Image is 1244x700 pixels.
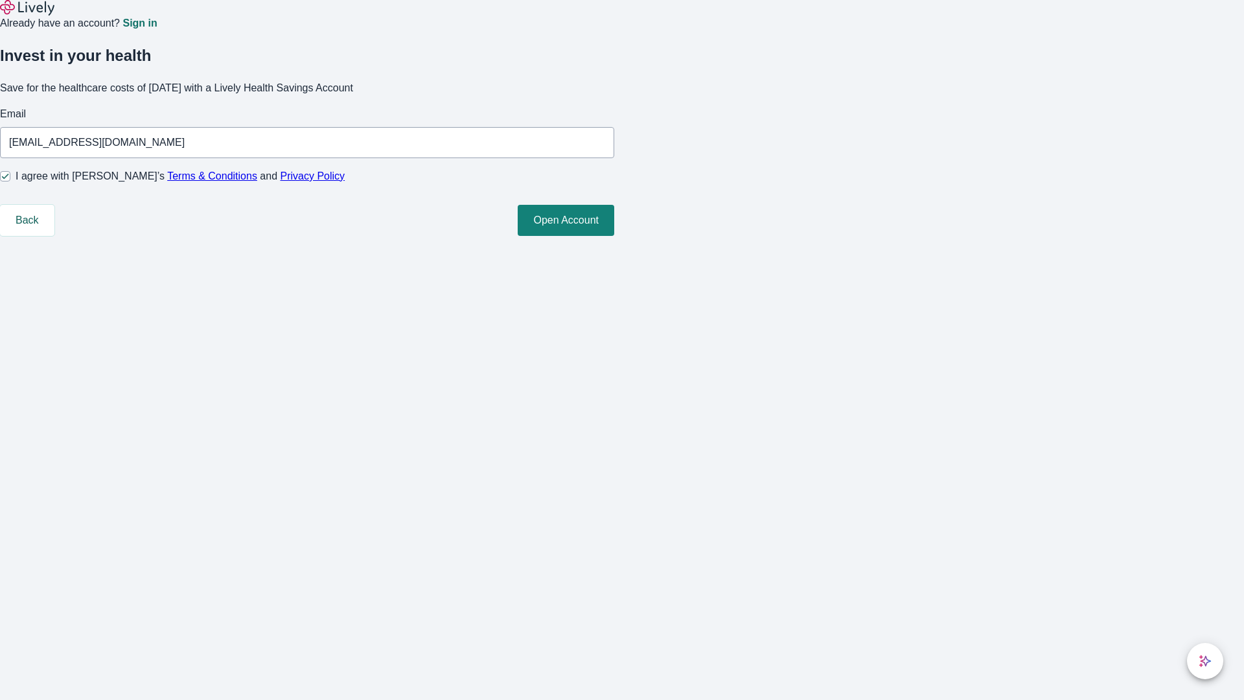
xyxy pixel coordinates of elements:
button: chat [1187,643,1223,679]
button: Open Account [518,205,614,236]
span: I agree with [PERSON_NAME]’s and [16,169,345,184]
a: Sign in [122,18,157,29]
a: Privacy Policy [281,170,345,181]
a: Terms & Conditions [167,170,257,181]
svg: Lively AI Assistant [1199,655,1212,668]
